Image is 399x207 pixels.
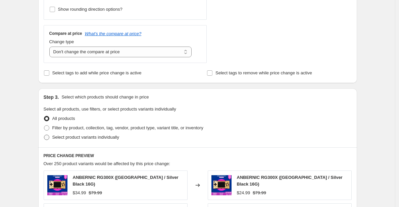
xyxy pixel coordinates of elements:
[49,31,82,36] h3: Compare at price
[44,153,352,158] h6: PRICE CHANGE PREVIEW
[73,190,86,196] div: $34.99
[47,175,67,195] img: 300x_0f0a4081-dbe1-4788-b54e-e66767378d45_80x.png
[85,31,142,36] button: What's the compare at price?
[44,107,176,112] span: Select all products, use filters, or select products variants individually
[52,135,119,140] span: Select product variants individually
[73,175,179,187] span: ANBERNIC RG300X ([GEOGRAPHIC_DATA] / Silver Black 16G)
[89,190,102,196] strike: $79.99
[44,161,170,166] span: Over 250 product variants would be affected by this price change:
[215,70,312,75] span: Select tags to remove while price change is active
[237,190,250,196] div: $24.99
[52,116,75,121] span: All products
[211,175,232,195] img: 300x_0f0a4081-dbe1-4788-b54e-e66767378d45_80x.png
[49,39,74,44] span: Change type
[61,94,149,100] p: Select which products should change in price
[52,70,142,75] span: Select tags to add while price change is active
[44,94,59,100] h2: Step 3.
[237,175,343,187] span: ANBERNIC RG300X ([GEOGRAPHIC_DATA] / Silver Black 16G)
[253,190,266,196] strike: $79.99
[58,7,122,12] span: Show rounding direction options?
[52,125,203,130] span: Filter by product, collection, tag, vendor, product type, variant title, or inventory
